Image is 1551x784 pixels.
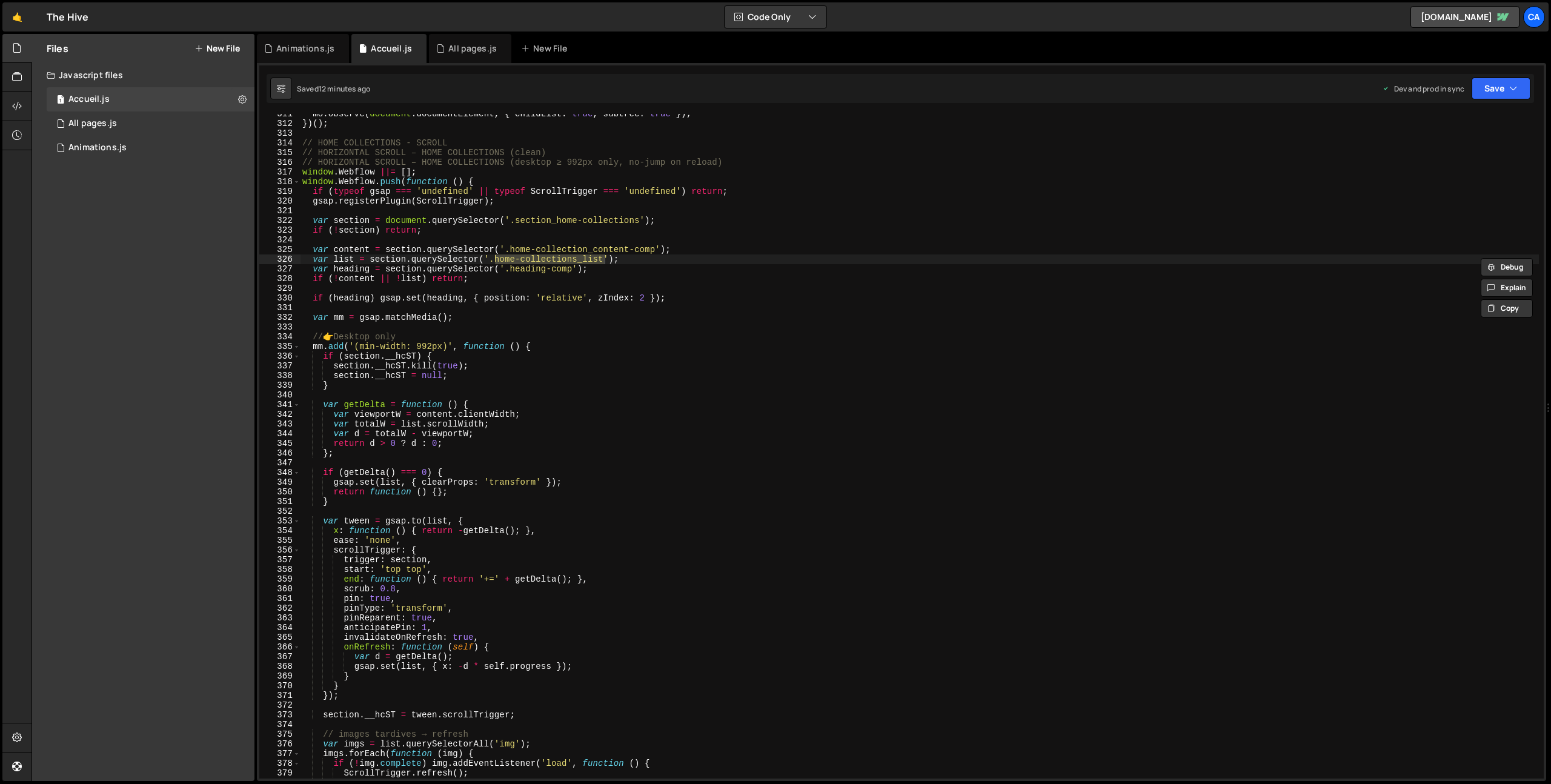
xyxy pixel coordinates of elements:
div: 324 [259,235,301,245]
div: 356 [259,545,301,555]
div: 347 [259,458,301,468]
div: 315 [259,148,301,158]
div: 371 [259,691,301,700]
div: 346 [259,448,301,458]
a: Ca [1523,6,1545,28]
div: 336 [259,351,301,361]
div: 376 [259,739,301,749]
div: 17034/46849.js [47,136,254,160]
div: 378 [259,759,301,768]
div: 354 [259,526,301,536]
button: Save [1472,78,1530,99]
div: 348 [259,468,301,477]
div: 335 [259,342,301,351]
div: 313 [259,128,301,138]
div: Dev and prod in sync [1382,84,1464,94]
div: 317 [259,167,301,177]
div: 372 [259,700,301,710]
div: 333 [259,322,301,332]
a: [DOMAIN_NAME] [1410,6,1519,28]
div: 322 [259,216,301,225]
div: 377 [259,749,301,759]
div: 318 [259,177,301,187]
div: 323 [259,225,301,235]
div: 373 [259,710,301,720]
div: 349 [259,477,301,487]
div: 340 [259,390,301,400]
div: 330 [259,293,301,303]
div: 312 [259,119,301,128]
div: 325 [259,245,301,254]
div: The Hive [47,10,88,24]
div: New File [521,42,572,55]
div: 374 [259,720,301,729]
div: 17034/46801.js [47,87,254,111]
div: 369 [259,671,301,681]
div: 375 [259,729,301,739]
div: 321 [259,206,301,216]
div: 361 [259,594,301,603]
div: 368 [259,662,301,671]
div: Animations.js [68,142,127,153]
div: Accueil.js [371,42,412,55]
button: New File [194,44,240,53]
div: 360 [259,584,301,594]
div: 334 [259,332,301,342]
div: Animations.js [276,42,334,55]
div: 364 [259,623,301,633]
button: Copy [1481,299,1533,317]
a: 🤙 [2,2,32,32]
button: Explain [1481,279,1533,297]
div: 338 [259,371,301,380]
div: 352 [259,507,301,516]
div: 350 [259,487,301,497]
div: 337 [259,361,301,371]
div: 362 [259,603,301,613]
div: 367 [259,652,301,662]
div: 345 [259,439,301,448]
h2: Files [47,42,68,55]
div: 339 [259,380,301,390]
div: 341 [259,400,301,410]
div: 316 [259,158,301,167]
div: 370 [259,681,301,691]
div: 343 [259,419,301,429]
div: 332 [259,313,301,322]
div: 357 [259,555,301,565]
button: Code Only [725,6,826,28]
div: 359 [259,574,301,584]
div: 353 [259,516,301,526]
div: 331 [259,303,301,313]
div: 358 [259,565,301,574]
div: 344 [259,429,301,439]
div: 329 [259,284,301,293]
button: Debug [1481,258,1533,276]
div: 327 [259,264,301,274]
div: 17034/46803.js [47,111,254,136]
div: 355 [259,536,301,545]
div: 363 [259,613,301,623]
div: 379 [259,768,301,778]
div: Saved [297,84,370,94]
div: 342 [259,410,301,419]
div: Accueil.js [68,94,110,105]
div: 311 [259,109,301,119]
div: 365 [259,633,301,642]
div: 328 [259,274,301,284]
div: 320 [259,196,301,206]
div: 319 [259,187,301,196]
div: 351 [259,497,301,507]
div: 326 [259,254,301,264]
div: All pages.js [68,118,117,129]
div: 12 minutes ago [319,84,370,94]
div: All pages.js [448,42,497,55]
div: Javascript files [32,63,254,87]
div: 314 [259,138,301,148]
div: 366 [259,642,301,652]
span: 1 [57,96,64,105]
